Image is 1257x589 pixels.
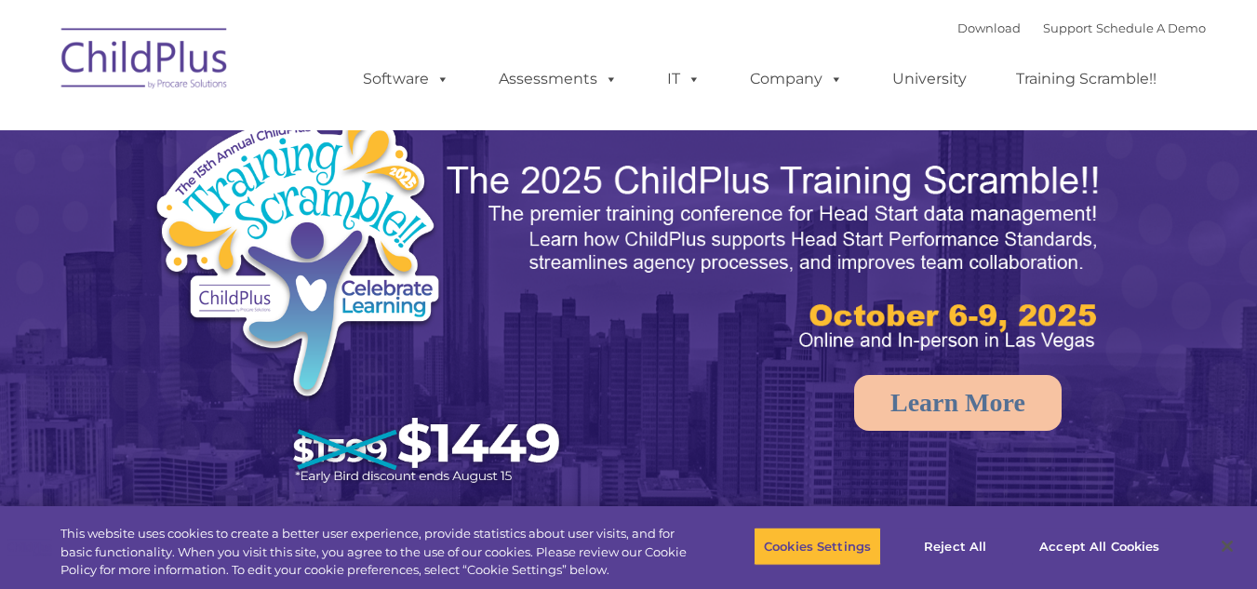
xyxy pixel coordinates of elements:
a: Support [1043,20,1092,35]
button: Reject All [897,527,1013,566]
a: IT [649,60,719,98]
button: Cookies Settings [754,527,881,566]
div: This website uses cookies to create a better user experience, provide statistics about user visit... [60,525,691,580]
a: Assessments [480,60,636,98]
button: Close [1207,526,1248,567]
a: Download [957,20,1021,35]
a: Software [344,60,468,98]
a: Learn More [854,375,1062,431]
a: University [874,60,985,98]
a: Schedule A Demo [1096,20,1206,35]
font: | [957,20,1206,35]
button: Accept All Cookies [1029,527,1170,566]
a: Company [731,60,862,98]
a: Training Scramble!! [997,60,1175,98]
img: ChildPlus by Procare Solutions [52,15,238,108]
